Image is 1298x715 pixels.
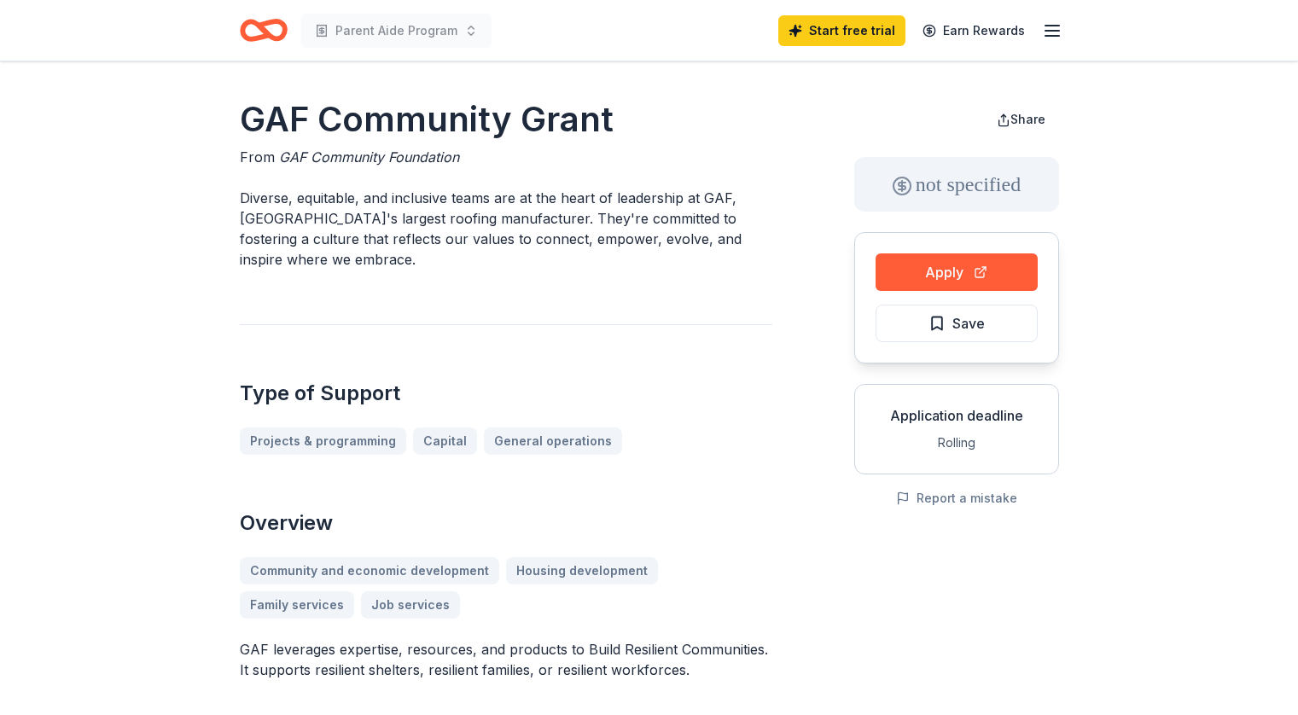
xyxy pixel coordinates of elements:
[484,427,622,455] a: General operations
[240,147,772,167] div: From
[869,405,1045,426] div: Application deadline
[240,427,406,455] a: Projects & programming
[896,488,1017,509] button: Report a mistake
[240,10,288,50] a: Home
[240,96,772,143] h1: GAF Community Grant
[240,188,772,270] p: Diverse, equitable, and inclusive teams are at the heart of leadership at GAF, [GEOGRAPHIC_DATA]'...
[1010,112,1045,126] span: Share
[240,639,772,680] p: GAF leverages expertise, resources, and products to Build Resilient Communities. It supports resi...
[301,14,492,48] button: Parent Aide Program
[983,102,1059,137] button: Share
[952,312,985,334] span: Save
[876,253,1038,291] button: Apply
[335,20,457,41] span: Parent Aide Program
[854,157,1059,212] div: not specified
[869,433,1045,453] div: Rolling
[778,15,905,46] a: Start free trial
[912,15,1035,46] a: Earn Rewards
[876,305,1038,342] button: Save
[240,380,772,407] h2: Type of Support
[240,509,772,537] h2: Overview
[413,427,477,455] a: Capital
[279,148,459,166] span: GAF Community Foundation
